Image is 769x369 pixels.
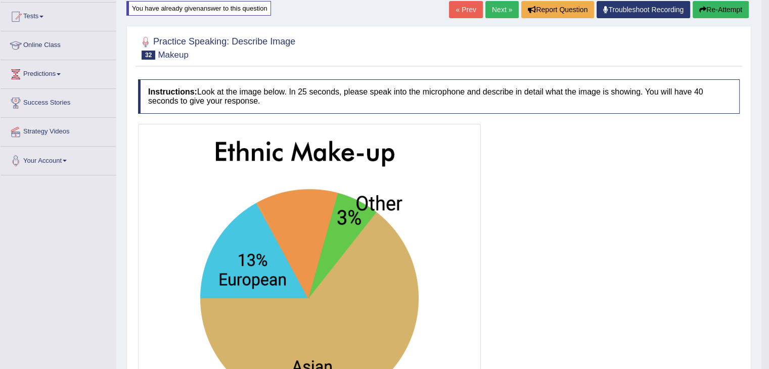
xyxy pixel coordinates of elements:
[1,3,116,28] a: Tests
[693,1,749,18] button: Re-Attempt
[521,1,594,18] button: Report Question
[1,89,116,114] a: Success Stories
[148,87,197,96] b: Instructions:
[597,1,690,18] a: Troubleshoot Recording
[138,34,295,60] h2: Practice Speaking: Describe Image
[1,60,116,85] a: Predictions
[142,51,155,60] span: 32
[158,50,188,60] small: Makeup
[126,1,271,16] div: You have already given answer to this question
[1,31,116,57] a: Online Class
[1,147,116,172] a: Your Account
[485,1,519,18] a: Next »
[449,1,482,18] a: « Prev
[1,118,116,143] a: Strategy Videos
[138,79,740,113] h4: Look at the image below. In 25 seconds, please speak into the microphone and describe in detail w...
